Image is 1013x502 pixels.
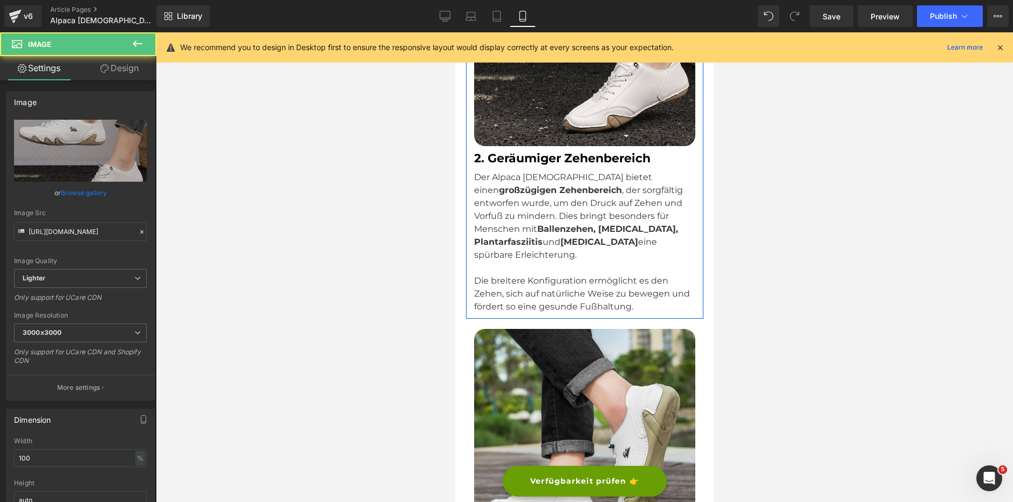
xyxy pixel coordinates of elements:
a: New Library [156,5,210,27]
a: Browse gallery [61,183,107,202]
div: % [135,451,145,465]
a: Tablet [484,5,510,27]
span: Save [823,11,840,22]
b: 3000x3000 [23,328,61,336]
p: Die breitere Konfiguration ermöglicht es den Zehen, sich auf natürliche Weise zu bewegen und förd... [19,229,240,281]
input: auto [14,449,147,467]
div: Dimension [14,409,51,424]
span: Image [28,40,51,49]
span: Preview [871,11,900,22]
button: More settings [6,375,154,400]
div: Only support for UCare CDN and Shopify CDN [14,348,147,372]
iframe: Intercom live chat [976,465,1002,491]
div: Height [14,479,147,487]
span: Publish [930,12,957,20]
input: Link [14,222,147,241]
a: Preview [858,5,913,27]
button: Undo [758,5,779,27]
button: More [987,5,1009,27]
a: Design [80,56,159,80]
div: Image Resolution [14,312,147,319]
a: Laptop [458,5,484,27]
span: Library [177,11,202,21]
b: Lighter [23,274,45,282]
span: Alpaca [DEMOGRAPHIC_DATA] - 7 Gründe Adv [50,16,154,25]
a: Mobile [510,5,536,27]
strong: 2. Geräumiger Zehenbereich [19,119,195,133]
a: Verfügbarkeit prüfen 👉 [47,434,211,464]
p: We recommend you to design in Desktop first to ensure the responsive layout would display correct... [180,42,674,53]
div: or [14,187,147,198]
a: Desktop [432,5,458,27]
p: More settings [57,383,100,393]
div: Image Quality [14,257,147,265]
div: Width [14,437,147,445]
span: Verfügbarkeit prüfen 👉 [75,443,184,455]
div: Image [14,92,37,107]
button: Publish [917,5,983,27]
div: Only support for UCare CDN [14,293,147,309]
strong: Ballenzehen, [MEDICAL_DATA], Plantarfasziitis [19,191,223,215]
strong: großzügigen Zehenbereich [44,153,167,163]
a: Learn more [943,41,987,54]
div: Image Src [14,209,147,217]
a: v6 [4,5,42,27]
strong: [MEDICAL_DATA] [105,204,183,215]
button: Redo [784,5,805,27]
div: v6 [22,9,35,23]
span: 5 [998,465,1007,474]
a: Article Pages [50,5,174,14]
p: Der Alpaca [DEMOGRAPHIC_DATA] bietet einen , der sorgfältig entworfen wurde, um den Druck auf Zeh... [19,139,240,229]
